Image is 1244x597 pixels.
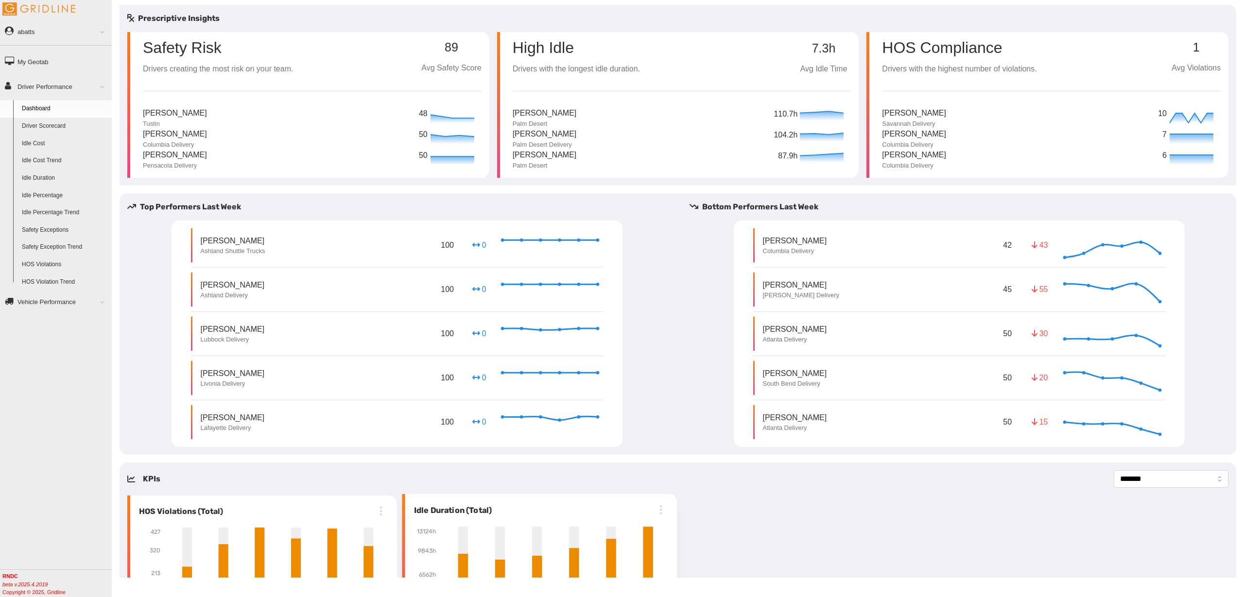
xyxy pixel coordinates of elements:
[143,161,207,170] p: Pensacola Delivery
[143,140,207,149] p: Columbia Delivery
[763,235,827,246] p: [PERSON_NAME]
[763,368,827,379] p: [PERSON_NAME]
[763,279,839,290] p: [PERSON_NAME]
[201,412,265,423] p: [PERSON_NAME]
[882,40,1037,55] p: HOS Compliance
[17,118,112,135] a: Driver Scorecard
[1172,41,1221,54] p: 1
[763,291,839,300] p: [PERSON_NAME] Delivery
[774,108,797,128] p: 110.7h
[1032,284,1047,295] p: 55
[201,235,265,246] p: [PERSON_NAME]
[150,547,160,554] tspan: 320
[201,368,265,379] p: [PERSON_NAME]
[774,129,797,149] p: 104.2h
[439,414,456,429] p: 100
[151,529,160,535] tspan: 427
[513,128,577,140] p: [PERSON_NAME]
[513,161,577,170] p: Palm Desert
[17,273,112,291] a: HOS Violation Trend
[17,100,112,118] a: Dashboard
[2,572,112,596] div: Copyright © 2025, Gridline
[17,204,112,222] a: Idle Percentage Trend
[690,201,1236,213] h5: Bottom Performers Last Week
[882,149,946,161] p: [PERSON_NAME]
[1001,282,1014,297] p: 45
[439,282,456,297] p: 100
[1032,372,1047,383] p: 20
[1001,414,1014,429] p: 50
[143,128,207,140] p: [PERSON_NAME]
[201,324,265,335] p: [PERSON_NAME]
[471,372,487,383] p: 0
[201,335,265,344] p: Lubbock Delivery
[882,161,946,170] p: Columbia Delivery
[882,63,1037,75] p: Drivers with the highest number of violations.
[17,256,112,273] a: HOS Violations
[143,107,207,119] p: [PERSON_NAME]
[763,247,827,256] p: Columbia Delivery
[513,140,577,149] p: Palm Desert Delivery
[882,107,946,119] p: [PERSON_NAME]
[796,63,851,75] p: Avg Idle Time
[417,547,435,554] tspan: 9843h
[763,324,827,335] p: [PERSON_NAME]
[439,238,456,253] p: 100
[1001,370,1014,385] p: 50
[17,135,112,153] a: Idle Cost
[419,129,428,141] p: 50
[763,335,827,344] p: Atlanta Delivery
[17,170,112,187] a: Idle Duration
[143,473,160,485] h5: KPIs
[1001,238,1014,253] p: 42
[17,222,112,239] a: Safety Exceptions
[471,284,487,295] p: 0
[418,571,435,578] tspan: 6562h
[471,416,487,427] p: 0
[763,412,827,423] p: [PERSON_NAME]
[201,279,265,290] p: [PERSON_NAME]
[201,379,265,388] p: Livonia Delivery
[763,379,827,388] p: South Bend Delivery
[143,149,207,161] p: [PERSON_NAME]
[882,119,946,128] p: Savannah Delivery
[1172,62,1221,74] p: Avg Violations
[796,42,851,55] p: 7.3h
[143,63,293,75] p: Drivers creating the most risk on your team.
[882,128,946,140] p: [PERSON_NAME]
[151,570,160,577] tspan: 213
[419,108,428,120] p: 48
[439,326,456,341] p: 100
[143,119,207,128] p: Tustin
[2,2,75,16] img: Gridline
[421,62,481,74] p: Avg Safety Score
[1001,326,1014,341] p: 50
[513,149,577,161] p: [PERSON_NAME]
[127,201,674,213] h5: Top Performers Last Week
[127,13,220,24] h5: Prescriptive Insights
[471,239,487,251] p: 0
[513,107,577,119] p: [PERSON_NAME]
[201,247,265,256] p: Ashland Shuttle Trucks
[1162,150,1167,162] p: 6
[513,119,577,128] p: Palm Desert
[471,328,487,339] p: 0
[201,424,265,432] p: Lafayette Delivery
[201,291,265,300] p: Ashland Delivery
[763,424,827,432] p: Atlanta Delivery
[416,528,435,535] tspan: 13124h
[513,40,640,55] p: High Idle
[1032,416,1047,427] p: 15
[513,63,640,75] p: Drivers with the longest idle duration.
[2,581,48,587] i: beta v.2025.4.2019
[1162,129,1167,141] p: 7
[419,150,428,162] p: 50
[135,506,223,517] h6: HOS Violations (Total)
[1032,328,1047,339] p: 30
[421,41,481,54] p: 89
[17,152,112,170] a: Idle Cost Trend
[778,150,797,170] p: 87.9h
[439,370,456,385] p: 100
[410,505,491,516] h6: Idle Duration (Total)
[1032,239,1047,251] p: 43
